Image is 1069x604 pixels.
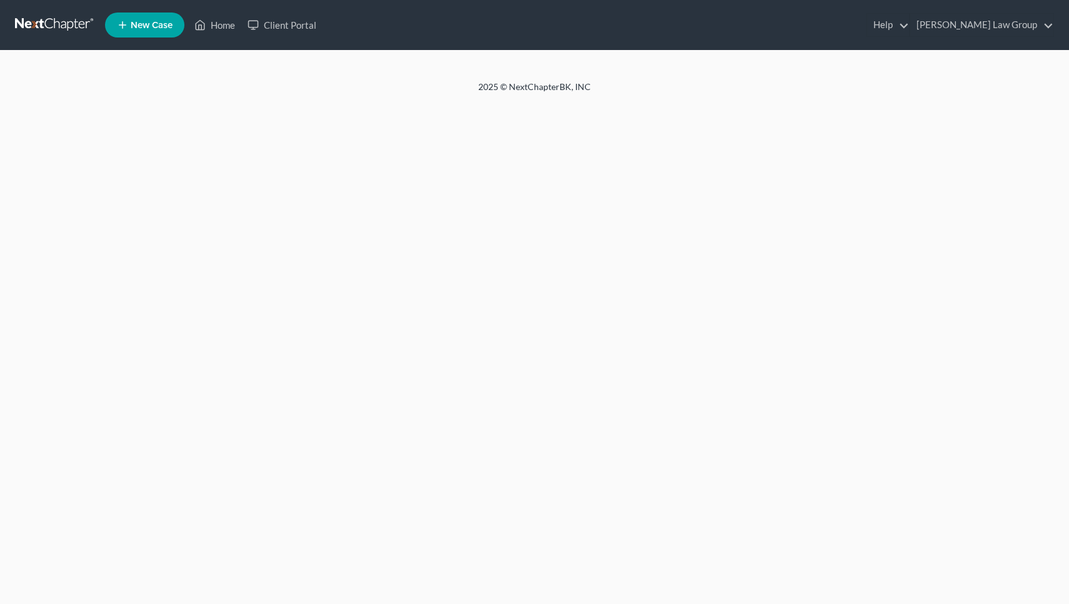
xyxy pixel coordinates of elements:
[867,14,909,36] a: Help
[241,14,323,36] a: Client Portal
[188,14,241,36] a: Home
[105,13,184,38] new-legal-case-button: New Case
[178,81,891,103] div: 2025 © NextChapterBK, INC
[910,14,1053,36] a: [PERSON_NAME] Law Group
